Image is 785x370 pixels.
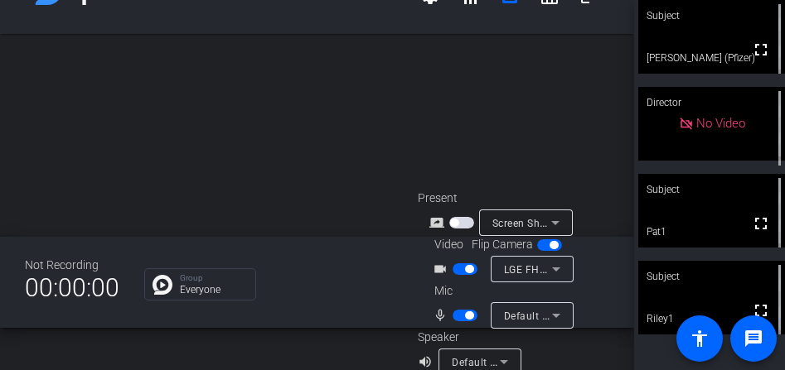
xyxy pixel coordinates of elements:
[429,213,449,233] mat-icon: screen_share_outline
[696,116,745,131] span: No Video
[25,257,119,274] div: Not Recording
[25,267,119,308] span: 00:00:00
[418,190,584,207] div: Present
[472,236,533,253] span: Flip Camera
[433,259,453,279] mat-icon: videocam_outline
[418,329,517,346] div: Speaker
[638,87,785,118] div: Director
[638,261,785,292] div: Subject
[504,262,647,276] span: LGE FHD Camera (1bcf:2d09)
[751,40,771,60] mat-icon: fullscreen
[638,174,785,205] div: Subject
[492,216,565,229] span: Screen Sharing
[751,214,771,233] mat-icon: fullscreen
[418,282,584,300] div: Mic
[180,274,247,282] p: Group
[452,355,740,368] span: Default - Realtek HD Audio 2nd output (2- Realtek(R) Audio)
[433,305,453,325] mat-icon: mic_none
[690,329,710,348] mat-icon: accessibility
[744,329,763,348] mat-icon: message
[434,236,463,253] span: Video
[153,275,172,295] img: Chat Icon
[751,300,771,320] mat-icon: fullscreen
[180,285,247,295] p: Everyone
